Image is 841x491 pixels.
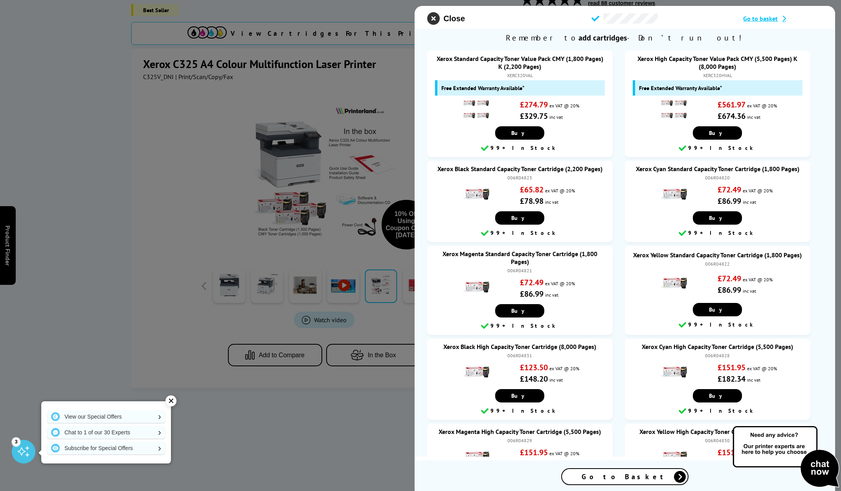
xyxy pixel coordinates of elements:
[545,188,575,194] span: ex VAT @ 20%
[12,437,20,446] div: 3
[549,377,563,383] span: inc vat
[659,358,687,386] img: Xerox Cyan High Capacity Toner Cartridge (5,500 Pages)
[47,410,165,423] a: View our Special Offers
[743,288,756,294] span: inc vat
[437,165,602,173] a: Xerox Black Standard Capacity Toner Cartridge (2,200 Pages)
[633,72,803,78] div: XERC320HVAL
[639,428,796,436] a: Xerox Yellow High Capacity Toner Cartridge (5,500 Pages)
[629,320,807,330] div: 99+ In Stock
[462,181,489,208] img: Xerox Black Standard Capacity Toner Cartridge (2,200 Pages)
[462,443,489,471] img: Xerox Magenta High Capacity Toner Cartridge (5,500 Pages)
[47,426,165,439] a: Chat to 1 of our 30 Experts
[549,450,579,456] span: ex VAT @ 20%
[520,362,548,373] strong: £123.50
[439,428,601,436] a: Xerox Magenta High Capacity Toner Cartridge (5,500 Pages)
[709,129,726,137] span: Buy
[520,277,544,288] strong: £72.49
[512,307,529,314] span: Buy
[431,229,609,238] div: 99+ In Stock
[636,165,799,173] a: Xerox Cyan Standard Capacity Toner Cartridge (1,800 Pages)
[431,406,609,416] div: 99+ In Stock
[520,185,544,195] strong: £65.82
[642,343,793,351] a: Xerox Cyan High Capacity Toner Cartridge (5,500 Pages)
[629,144,807,153] div: 99+ In Stock
[634,251,802,259] a: Xerox Yellow Standard Capacity Toner Cartridge (1,800 Pages)
[629,229,807,238] div: 99+ In Stock
[520,196,544,206] strong: £78.98
[512,392,529,399] span: Buy
[743,277,773,282] span: ex VAT @ 20%
[549,103,579,109] span: ex VAT @ 20%
[743,188,773,194] span: ex VAT @ 20%
[743,199,756,205] span: inc vat
[633,437,803,443] div: 006R04830
[435,353,605,358] div: 006R04831
[709,214,726,222] span: Buy
[718,273,741,284] strong: £72.49
[520,447,548,458] strong: £151.95
[744,15,778,22] span: Go to basket
[718,185,741,195] strong: £72.49
[718,285,741,295] strong: £86.99
[545,281,575,286] span: ex VAT @ 20%
[435,175,605,181] div: 006R04823
[561,468,689,485] a: Go to Basket
[427,12,465,25] button: close modal
[437,55,603,70] a: Xerox Standard Capacity Toner Value Pack CMY (1,800 Pages) K (2,200 Pages)
[520,100,548,110] strong: £274.79
[659,96,687,123] img: Xerox High Capacity Toner Value Pack CMY (5,500 Pages) K (8,000 Pages)
[747,365,777,371] span: ex VAT @ 20%
[545,292,558,298] span: inc vat
[718,111,746,121] strong: £674.36
[578,33,627,43] b: add cartridges
[435,268,605,273] div: 006R04821
[633,175,803,181] div: 006R04820
[629,406,807,416] div: 99+ In Stock
[549,365,579,371] span: ex VAT @ 20%
[747,114,760,120] span: inc vat
[444,14,465,23] span: Close
[462,358,489,386] img: Xerox Black High Capacity Toner Cartridge (8,000 Pages)
[659,181,687,208] img: Xerox Cyan Standard Capacity Toner Cartridge (1,800 Pages)
[443,250,597,266] a: Xerox Magenta Standard Capacity Toner Cartridge (1,800 Pages)
[709,306,726,313] span: Buy
[747,103,777,109] span: ex VAT @ 20%
[431,144,609,153] div: 99+ In Stock
[549,114,563,120] span: inc vat
[638,55,798,70] a: Xerox High Capacity Toner Value Pack CMY (5,500 Pages) K (8,000 Pages)
[165,395,176,406] div: ✕
[444,343,597,351] a: Xerox Black High Capacity Toner Cartridge (8,000 Pages)
[512,214,529,222] span: Buy
[520,289,544,299] strong: £86.99
[431,321,609,331] div: 99+ In Stock
[582,472,668,481] span: Go to Basket
[718,447,746,458] strong: £151.95
[441,84,524,92] span: Free Extended Warranty Available*
[633,353,803,358] div: 006R04828
[633,261,803,267] div: 006R04822
[462,96,489,123] img: Xerox Standard Capacity Toner Value Pack CMY (1,800 Pages) K (2,200 Pages)
[520,374,548,384] strong: £148.20
[718,196,741,206] strong: £86.99
[415,29,835,47] span: Remember to - Don’t run out!
[435,437,605,443] div: 006R04829
[545,199,558,205] span: inc vat
[435,72,605,78] div: XERC320VAL
[520,111,548,121] strong: £329.75
[744,15,823,22] a: Go to basket
[659,443,687,471] img: Xerox Yellow High Capacity Toner Cartridge (5,500 Pages)
[718,362,746,373] strong: £151.95
[731,425,841,489] img: Open Live Chat window
[709,392,726,399] span: Buy
[747,377,760,383] span: inc vat
[659,269,687,297] img: Xerox Yellow Standard Capacity Toner Cartridge (1,800 Pages)
[718,100,746,110] strong: £561.97
[639,84,722,92] span: Free Extended Warranty Available*
[718,374,746,384] strong: £182.34
[47,442,165,454] a: Subscribe for Special Offers
[462,273,489,301] img: Xerox Magenta Standard Capacity Toner Cartridge (1,800 Pages)
[512,129,529,137] span: Buy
